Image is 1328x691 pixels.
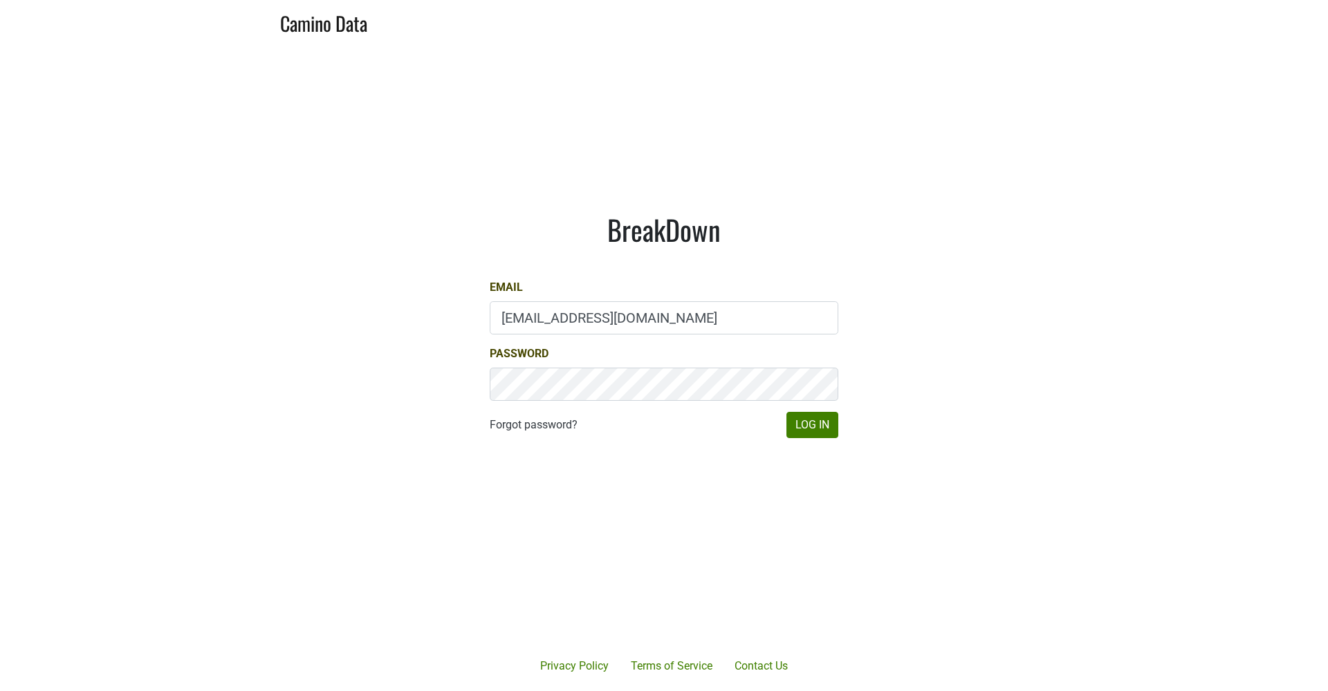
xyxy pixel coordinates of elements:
a: Privacy Policy [529,652,620,680]
label: Password [490,345,548,362]
a: Camino Data [280,6,367,38]
a: Contact Us [723,652,799,680]
label: Email [490,279,523,296]
a: Terms of Service [620,652,723,680]
a: Forgot password? [490,417,578,433]
button: Log In [786,412,838,438]
h1: BreakDown [490,213,838,246]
